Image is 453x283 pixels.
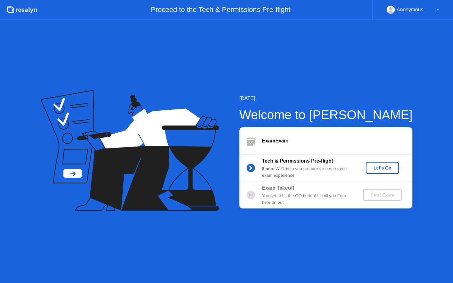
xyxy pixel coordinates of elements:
div: Anonymous [397,6,423,14]
div: : We’ll help you prepare for a no-stress exam experience [262,166,353,179]
b: Tech & Permissions Pre-flight [262,158,333,164]
div: Start Exam [366,192,399,197]
div: [DATE] [239,95,413,102]
b: Exam Takeoff [262,185,294,191]
div: ▼ [436,6,439,14]
div: Let's Go [368,165,396,170]
div: Welcome to [PERSON_NAME] [239,105,413,124]
button: Let's Go [366,162,399,174]
div: You get to hit the GO button! It’s all you from here on out [262,193,353,206]
div: Exam [262,137,412,145]
b: Exam [262,138,276,143]
b: 5 min [262,166,273,171]
button: Start Exam [363,189,402,201]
